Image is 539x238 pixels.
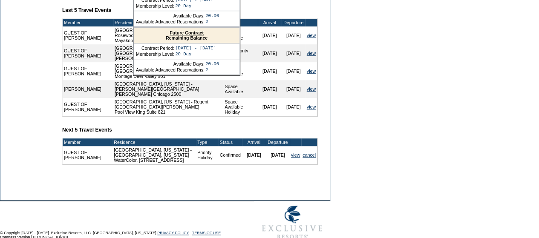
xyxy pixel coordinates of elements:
[134,28,239,43] div: Remaining Balance
[282,62,306,80] td: [DATE]
[307,33,316,38] a: view
[192,231,221,235] a: TERMS OF USE
[63,62,113,80] td: GUEST OF [PERSON_NAME]
[112,138,196,146] td: Residence
[219,146,242,164] td: Confirmed
[63,146,110,164] td: GUEST OF [PERSON_NAME]
[307,51,316,56] a: view
[205,19,219,24] td: 2
[136,46,174,51] td: Contract Period:
[219,138,242,146] td: Status
[175,52,216,57] td: 20 Day
[282,98,306,116] td: [DATE]
[63,26,113,44] td: GUEST OF [PERSON_NAME]
[112,146,196,164] td: [GEOGRAPHIC_DATA], [US_STATE] - [GEOGRAPHIC_DATA], [US_STATE] WaterColor, [STREET_ADDRESS]
[136,67,205,72] td: Available Advanced Reservations:
[62,127,112,133] b: Next 5 Travel Events
[205,67,219,72] td: 2
[242,138,266,146] td: Arrival
[282,80,306,98] td: [DATE]
[258,98,282,116] td: [DATE]
[291,152,300,158] a: view
[136,13,205,18] td: Available Days:
[205,61,219,66] td: 20.00
[63,19,113,26] td: Member
[282,26,306,44] td: [DATE]
[175,46,216,51] td: [DATE] - [DATE]
[223,80,257,98] td: Space Available
[62,7,111,13] b: Last 5 Travel Events
[258,26,282,44] td: [DATE]
[223,44,257,62] td: Non-priority Holiday
[223,98,257,116] td: Space Available Holiday
[258,19,282,26] td: Arrival
[113,98,223,116] td: [GEOGRAPHIC_DATA], [US_STATE] - Regent [GEOGRAPHIC_DATA][PERSON_NAME] Pool View King Suite 821
[303,152,316,158] a: cancel
[113,44,223,62] td: [GEOGRAPHIC_DATA], [US_STATE] - 71 [GEOGRAPHIC_DATA], [GEOGRAPHIC_DATA] [PERSON_NAME] 203
[63,44,113,62] td: GUEST OF [PERSON_NAME]
[307,86,316,92] a: view
[282,44,306,62] td: [DATE]
[196,146,219,164] td: Priority Holiday
[170,30,204,35] a: Future Contract
[266,138,290,146] td: Departure
[63,80,113,98] td: [PERSON_NAME]
[258,62,282,80] td: [DATE]
[136,3,174,9] td: Membership Level:
[63,138,110,146] td: Member
[113,19,223,26] td: Residence
[113,26,223,44] td: [GEOGRAPHIC_DATA], [GEOGRAPHIC_DATA] - Rosewood Mayakoba Mayakoba 809
[175,3,216,9] td: 20 Day
[223,19,257,26] td: Type
[196,138,219,146] td: Type
[113,62,223,80] td: [GEOGRAPHIC_DATA], [US_STATE] - [GEOGRAPHIC_DATA] Montage Deer Valley 901
[136,19,205,24] td: Available Advanced Reservations:
[136,61,205,66] td: Available Days:
[307,69,316,74] a: view
[258,44,282,62] td: [DATE]
[223,26,257,44] td: Space Available
[63,98,113,116] td: GUEST OF [PERSON_NAME]
[307,104,316,109] a: view
[242,146,266,164] td: [DATE]
[258,80,282,98] td: [DATE]
[266,146,290,164] td: [DATE]
[205,13,219,18] td: 20.00
[282,19,306,26] td: Departure
[223,62,257,80] td: Space Available
[113,80,223,98] td: [GEOGRAPHIC_DATA], [US_STATE] - [PERSON_NAME][GEOGRAPHIC_DATA] [PERSON_NAME] Chicago 2500
[157,231,189,235] a: PRIVACY POLICY
[136,52,174,57] td: Membership Level:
